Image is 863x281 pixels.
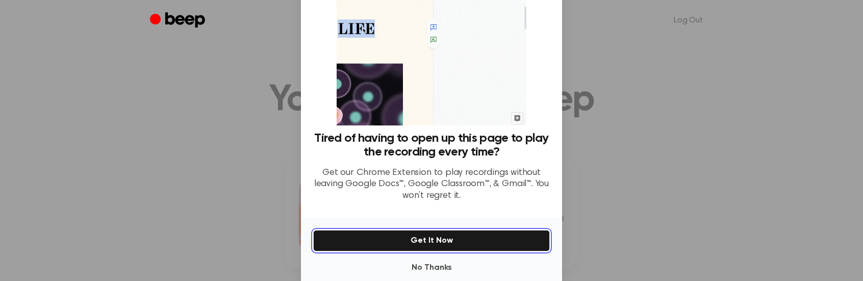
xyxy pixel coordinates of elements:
button: No Thanks [313,258,550,278]
a: Log Out [664,8,713,33]
button: Get It Now [313,230,550,251]
h3: Tired of having to open up this page to play the recording every time? [313,132,550,159]
p: Get our Chrome Extension to play recordings without leaving Google Docs™, Google Classroom™, & Gm... [313,167,550,202]
a: Beep [150,11,208,31]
